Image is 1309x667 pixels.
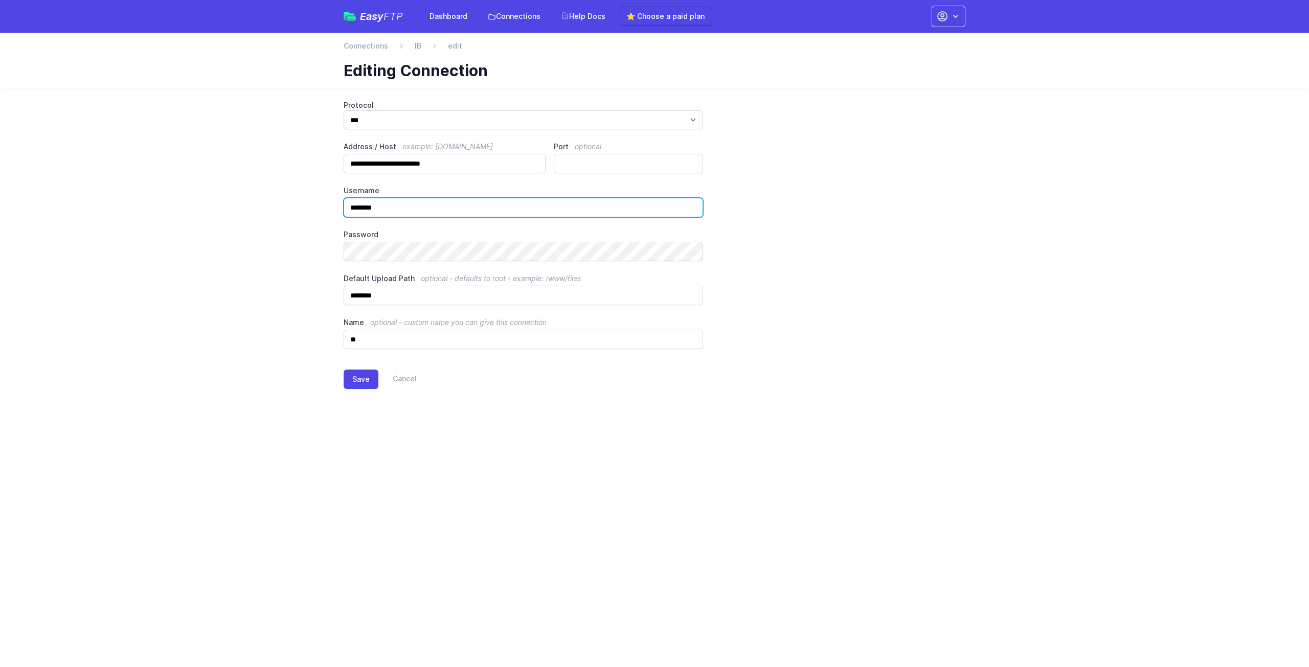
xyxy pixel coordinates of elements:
label: Username [344,186,703,196]
label: Name [344,317,703,328]
span: FTP [383,10,403,22]
span: optional - custom name you can give this connection [370,318,547,327]
label: Default Upload Path [344,273,703,284]
a: Connections [344,41,388,51]
a: Connections [482,7,547,26]
h1: Editing Connection [344,61,957,80]
span: optional [575,142,601,151]
a: EasyFTP [344,11,403,21]
button: Save [344,370,378,389]
nav: Breadcrumb [344,41,965,57]
img: easyftp_logo.png [344,12,356,21]
label: Protocol [344,100,703,110]
label: Password [344,229,703,240]
span: optional - defaults to root - example: /www/files [421,274,581,283]
a: Dashboard [423,7,473,26]
a: Cancel [378,370,417,389]
a: IB [415,41,421,51]
span: Easy [360,11,403,21]
span: edit [448,41,462,51]
label: Address / Host [344,142,546,152]
a: ⭐ Choose a paid plan [620,7,711,26]
a: Help Docs [555,7,612,26]
label: Port [554,142,703,152]
span: example: [DOMAIN_NAME] [402,142,493,151]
